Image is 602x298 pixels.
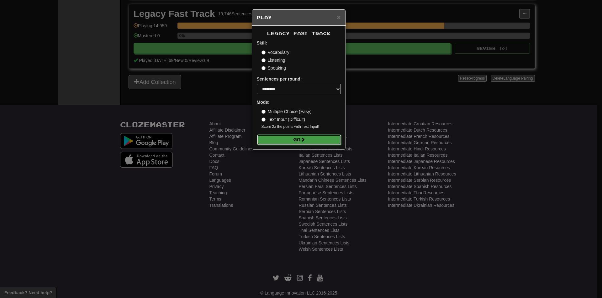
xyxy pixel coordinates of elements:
[261,116,305,123] label: Text Input (Difficult)
[261,110,266,114] input: Multiple Choice (Easy)
[337,13,341,21] span: ×
[261,65,286,71] label: Speaking
[257,76,302,82] label: Sentences per round:
[257,40,267,45] strong: Skill:
[261,108,312,115] label: Multiple Choice (Easy)
[257,134,341,145] button: Go
[261,124,341,129] small: Score 2x the points with Text Input !
[261,50,266,55] input: Vocabulary
[267,31,330,36] span: Legacy Fast Track
[261,49,289,55] label: Vocabulary
[261,57,285,63] label: Listening
[261,118,266,122] input: Text Input (Difficult)
[261,66,266,70] input: Speaking
[337,14,341,20] button: Close
[257,100,270,105] strong: Mode:
[261,58,266,62] input: Listening
[257,14,341,21] h5: Play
